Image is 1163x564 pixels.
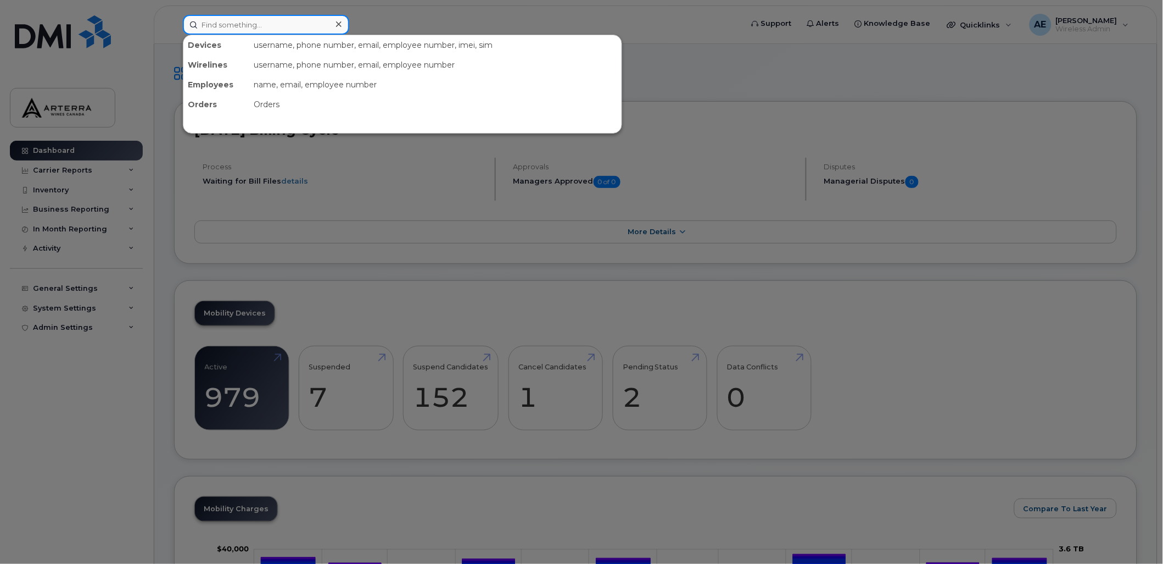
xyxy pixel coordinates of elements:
div: Orders [183,95,249,114]
div: Orders [249,95,622,114]
div: username, phone number, email, employee number, imei, sim [249,35,622,55]
div: Devices [183,35,249,55]
div: Employees [183,75,249,95]
div: username, phone number, email, employee number [249,55,622,75]
div: name, email, employee number [249,75,622,95]
div: Wirelines [183,55,249,75]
